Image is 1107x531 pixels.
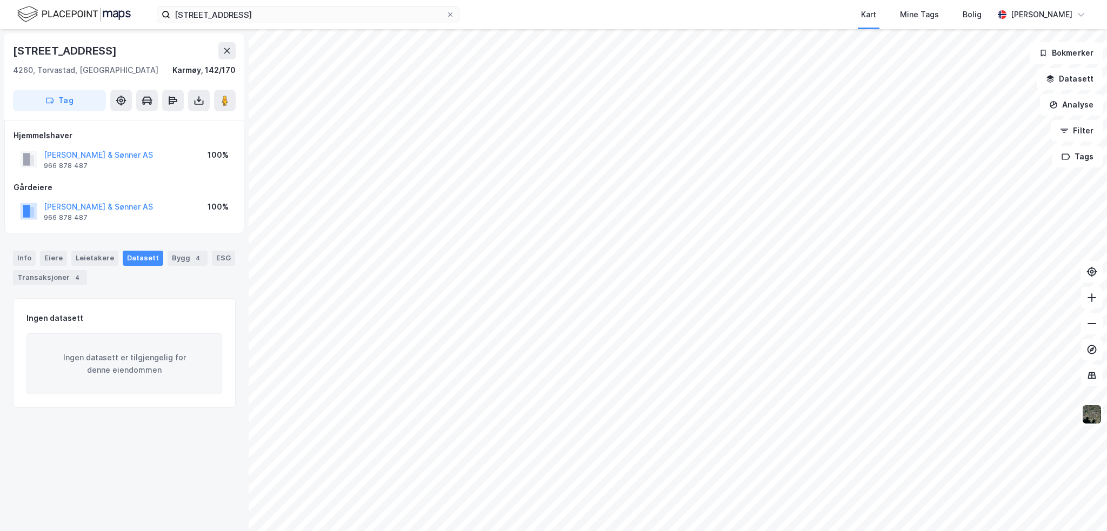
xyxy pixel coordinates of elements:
[13,64,158,77] div: 4260, Torvastad, [GEOGRAPHIC_DATA]
[71,251,118,266] div: Leietakere
[1051,120,1103,142] button: Filter
[1053,479,1107,531] div: Kontrollprogram for chat
[1037,68,1103,90] button: Datasett
[1040,94,1103,116] button: Analyse
[172,64,236,77] div: Karmøy, 142/170
[17,5,131,24] img: logo.f888ab2527a4732fd821a326f86c7f29.svg
[192,253,203,264] div: 4
[861,8,876,21] div: Kart
[123,251,163,266] div: Datasett
[72,272,83,283] div: 4
[1082,404,1102,425] img: 9k=
[1052,146,1103,167] button: Tags
[900,8,939,21] div: Mine Tags
[13,42,119,59] div: [STREET_ADDRESS]
[1053,479,1107,531] iframe: Chat Widget
[40,251,67,266] div: Eiere
[14,181,235,194] div: Gårdeiere
[212,251,235,266] div: ESG
[44,162,88,170] div: 966 878 487
[170,6,446,23] input: Søk på adresse, matrikkel, gårdeiere, leietakere eller personer
[208,149,229,162] div: 100%
[26,333,222,395] div: Ingen datasett er tilgjengelig for denne eiendommen
[168,251,208,266] div: Bygg
[13,251,36,266] div: Info
[26,312,83,325] div: Ingen datasett
[963,8,982,21] div: Bolig
[208,200,229,213] div: 100%
[13,270,87,285] div: Transaksjoner
[14,129,235,142] div: Hjemmelshaver
[44,213,88,222] div: 966 878 487
[13,90,106,111] button: Tag
[1011,8,1072,21] div: [PERSON_NAME]
[1030,42,1103,64] button: Bokmerker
